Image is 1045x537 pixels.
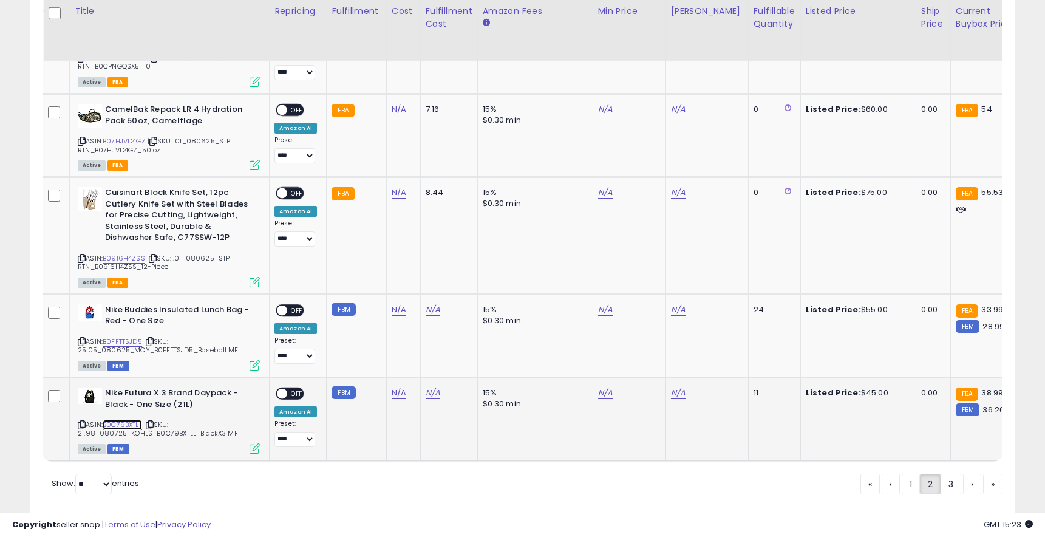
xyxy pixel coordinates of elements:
a: N/A [426,387,440,399]
small: FBA [956,187,978,200]
div: 15% [483,187,584,198]
div: Ship Price [921,5,945,30]
div: 0 [754,187,791,198]
span: All listings currently available for purchase on Amazon [78,278,106,288]
a: N/A [392,103,406,115]
a: 2 [920,474,941,494]
span: 54 [981,103,992,115]
span: 38.99 [981,387,1003,398]
img: 31jcQ-YcEaL._SL40_.jpg [78,187,102,211]
span: | SKU: 21.98_080725_KOHLS_B0C79BXTLL_BlackX3 MF [78,420,238,438]
a: N/A [671,103,686,115]
a: N/A [671,387,686,399]
div: 15% [483,304,584,315]
img: 415MNccmtHL._SL40_.jpg [78,388,102,404]
a: 3 [941,474,961,494]
div: Amazon AI [274,323,317,334]
img: 313XgIJSCJL._SL40_.jpg [78,304,102,321]
strong: Copyright [12,519,56,530]
a: B0916H4ZSS [103,253,145,264]
a: N/A [598,304,613,316]
div: Preset: [274,53,317,80]
span: OFF [287,305,307,315]
div: Preset: [274,420,317,447]
div: $0.30 min [483,115,584,126]
div: Amazon AI [274,206,317,217]
div: Fulfillable Quantity [754,5,795,30]
span: | SKU: .01_080625_MAR RTN_B0CPNGQSX5_10 [78,53,236,71]
div: 8.44 [426,187,468,198]
span: FBA [107,77,128,87]
a: B0FFTTSJD5 [103,337,142,347]
span: All listings currently available for purchase on Amazon [78,444,106,454]
div: Min Price [598,5,661,18]
a: N/A [598,186,613,199]
div: $0.30 min [483,398,584,409]
span: FBA [107,278,128,288]
a: 1 [902,474,920,494]
b: Listed Price: [806,186,861,198]
a: B0C79BXTLL [103,420,142,430]
span: | SKU: .01_080625_STP RTN_B07HJVD4GZ_50 oz [78,136,230,154]
a: N/A [671,186,686,199]
div: ASIN: [78,104,260,169]
a: Privacy Policy [157,519,211,530]
small: Amazon Fees. [483,18,490,29]
span: 28.99 [982,321,1004,332]
div: Title [75,5,264,18]
div: 15% [483,104,584,115]
div: 0.00 [921,187,941,198]
a: N/A [671,304,686,316]
span: 33.99 [981,304,1003,315]
div: 0.00 [921,388,941,398]
div: ASIN: [78,388,260,453]
img: 514noui+4KL._SL40_.jpg [78,104,102,128]
span: All listings currently available for purchase on Amazon [78,361,106,371]
small: FBM [956,403,979,416]
small: FBA [956,388,978,401]
span: OFF [287,389,307,399]
span: FBA [107,160,128,171]
a: N/A [426,304,440,316]
b: Listed Price: [806,304,861,315]
span: OFF [287,188,307,199]
b: Nike Buddies Insulated Lunch Bag - Red - One Size [105,304,253,330]
div: [PERSON_NAME] [671,5,743,18]
a: Terms of Use [104,519,155,530]
span: OFF [287,105,307,115]
div: $75.00 [806,187,907,198]
span: All listings currently available for purchase on Amazon [78,160,106,171]
b: CamelBak Repack LR 4 Hydration Pack 50oz, Camelflage [105,104,253,129]
span: All listings currently available for purchase on Amazon [78,77,106,87]
div: $45.00 [806,388,907,398]
span: FBM [107,444,129,454]
span: › [971,478,973,490]
span: | SKU: 25.05_080625_MCY_B0FFTTSJD5_Baseball MF [78,337,239,355]
div: Fulfillment [332,5,381,18]
div: $55.00 [806,304,907,315]
div: ASIN: [78,21,260,86]
a: B07HJVD4GZ [103,136,146,146]
a: N/A [392,304,406,316]
div: $0.30 min [483,315,584,326]
div: 0 [754,104,791,115]
small: FBM [332,303,355,316]
b: Listed Price: [806,103,861,115]
a: N/A [392,387,406,399]
div: 15% [483,388,584,398]
div: 24 [754,304,791,315]
div: Amazon Fees [483,5,588,18]
div: Preset: [274,337,317,364]
div: Preset: [274,219,317,247]
span: « [868,478,872,490]
div: $0.30 min [483,198,584,209]
div: Current Buybox Price [956,5,1018,30]
div: ASIN: [78,187,260,286]
span: Show: entries [52,477,139,489]
span: 36.26 [982,404,1004,416]
small: FBA [332,104,354,117]
div: $60.00 [806,104,907,115]
span: | SKU: .01_080625_STP RTN_B0916H4ZSS_12-Piece [78,253,230,272]
div: 11 [754,388,791,398]
small: FBM [332,386,355,399]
